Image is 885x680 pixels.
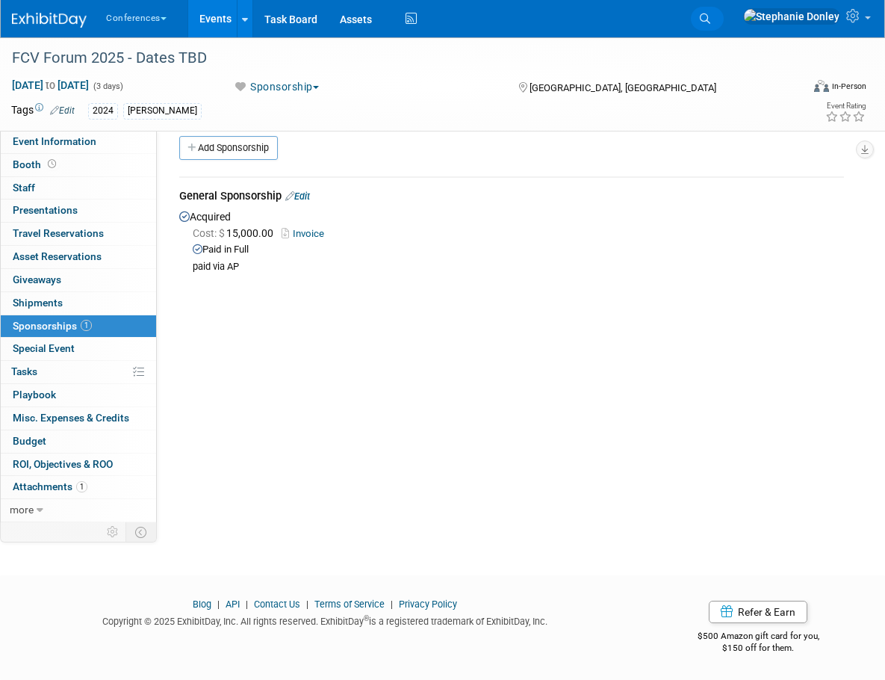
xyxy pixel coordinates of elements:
a: Privacy Policy [399,599,457,610]
a: ROI, Objectives & ROO [1,454,156,476]
a: Giveaways [1,269,156,291]
a: Travel Reservations [1,223,156,245]
div: paid via AP [193,261,844,273]
span: 1 [81,320,92,331]
a: Shipments [1,292,156,315]
span: Special Event [13,342,75,354]
span: 15,000.00 [193,227,279,239]
a: Budget [1,430,156,453]
img: Format-Inperson.png [814,80,829,92]
span: Presentations [13,204,78,216]
span: Staff [13,182,35,194]
div: Paid in Full [193,243,844,257]
span: 1 [76,481,87,492]
a: Edit [285,191,310,202]
a: Contact Us [254,599,300,610]
span: Sponsorships [13,320,92,332]
span: Travel Reservations [13,227,104,239]
a: API [226,599,240,610]
span: Playbook [13,389,56,401]
div: [PERSON_NAME] [123,103,202,119]
span: Giveaways [13,273,61,285]
td: Toggle Event Tabs [126,522,157,542]
span: | [214,599,223,610]
a: Presentations [1,200,156,222]
span: | [242,599,252,610]
div: Copyright © 2025 ExhibitDay, Inc. All rights reserved. ExhibitDay is a registered trademark of Ex... [11,611,639,628]
span: Tasks [11,365,37,377]
a: Sponsorships1 [1,315,156,338]
div: Event Rating [825,102,866,110]
div: General Sponsorship [179,188,844,207]
a: Playbook [1,384,156,407]
img: ExhibitDay [12,13,87,28]
a: Edit [50,105,75,116]
span: Booth [13,158,59,170]
img: Stephanie Donley [743,8,840,25]
a: Blog [193,599,211,610]
a: Terms of Service [314,599,385,610]
a: more [1,499,156,522]
td: Tags [11,102,75,120]
span: Booth not reserved yet [45,158,59,170]
span: Budget [13,435,46,447]
span: Misc. Expenses & Credits [13,412,129,424]
span: ROI, Objectives & ROO [13,458,113,470]
div: 2024 [88,103,118,119]
span: Asset Reservations [13,250,102,262]
span: to [43,79,58,91]
a: Refer & Earn [709,601,807,623]
a: Staff [1,177,156,200]
span: (3 days) [92,81,123,91]
td: Personalize Event Tab Strip [100,522,126,542]
a: Special Event [1,338,156,360]
a: Invoice [282,228,330,239]
a: Attachments1 [1,476,156,498]
a: Misc. Expenses & Credits [1,407,156,430]
div: Acquired [179,207,844,273]
span: Cost: $ [193,227,226,239]
div: $150 off for them. [661,642,855,655]
a: Tasks [1,361,156,383]
a: Booth [1,154,156,176]
div: In-Person [831,81,866,92]
a: Asset Reservations [1,246,156,268]
span: Attachments [13,480,87,492]
div: $500 Amazon gift card for you, [661,620,855,655]
span: [GEOGRAPHIC_DATA], [GEOGRAPHIC_DATA] [530,82,716,93]
button: Sponsorship [228,79,325,94]
span: Shipments [13,297,63,309]
div: Event Format [733,78,866,100]
sup: ® [364,614,369,622]
span: | [302,599,312,610]
a: Add Sponsorship [179,136,278,160]
div: FCV Forum 2025 - Dates TBD [7,45,783,72]
span: | [387,599,397,610]
a: Event Information [1,131,156,153]
span: more [10,504,34,516]
span: [DATE] [DATE] [11,78,90,92]
span: Event Information [13,135,96,147]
